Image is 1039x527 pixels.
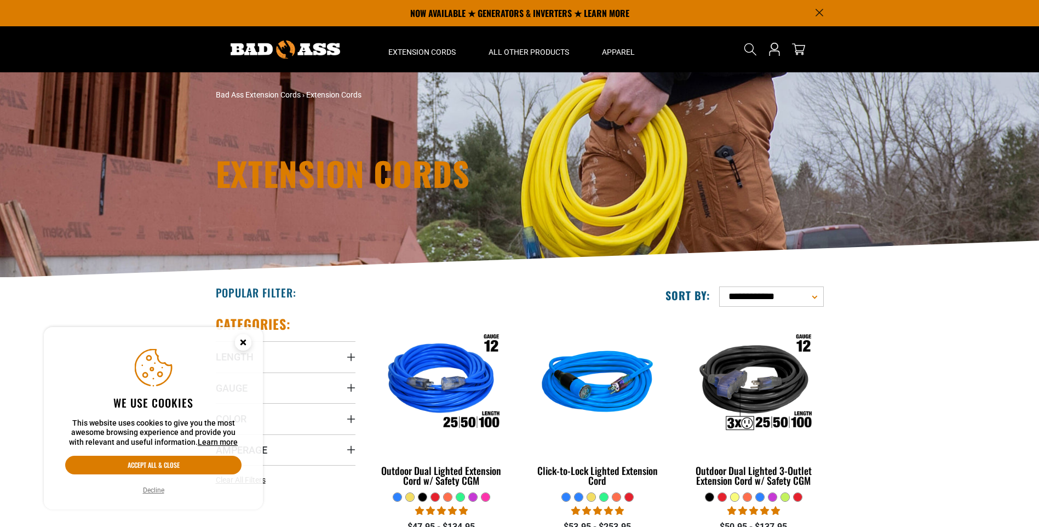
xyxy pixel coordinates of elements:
[602,47,635,57] span: Apparel
[44,327,263,510] aside: Cookie Consent
[216,157,616,190] h1: Extension Cords
[216,90,301,99] a: Bad Ass Extension Cords
[65,419,242,448] p: This website uses cookies to give you the most awesome browsing experience and provide you with r...
[140,485,168,496] button: Decline
[527,316,667,492] a: blue Click-to-Lock Lighted Extension Cord
[216,373,355,403] summary: Gauge
[198,438,238,446] a: Learn more
[472,26,585,72] summary: All Other Products
[216,89,616,101] nav: breadcrumbs
[216,434,355,465] summary: Amperage
[216,403,355,434] summary: Color
[727,506,780,516] span: 4.80 stars
[216,316,291,333] h2: Categories:
[372,466,512,485] div: Outdoor Dual Lighted Extension Cord w/ Safety CGM
[685,321,823,447] img: Outdoor Dual Lighted 3-Outlet Extension Cord w/ Safety CGM
[742,41,759,58] summary: Search
[415,506,468,516] span: 4.81 stars
[372,316,512,492] a: Outdoor Dual Lighted Extension Cord w/ Safety CGM Outdoor Dual Lighted Extension Cord w/ Safety CGM
[585,26,651,72] summary: Apparel
[529,321,667,447] img: blue
[665,288,710,302] label: Sort by:
[216,285,296,300] h2: Popular Filter:
[65,456,242,474] button: Accept all & close
[372,26,472,72] summary: Extension Cords
[302,90,305,99] span: ›
[231,41,340,59] img: Bad Ass Extension Cords
[216,341,355,372] summary: Length
[306,90,361,99] span: Extension Cords
[489,47,569,57] span: All Other Products
[372,321,510,447] img: Outdoor Dual Lighted Extension Cord w/ Safety CGM
[65,396,242,410] h2: We use cookies
[684,316,823,492] a: Outdoor Dual Lighted 3-Outlet Extension Cord w/ Safety CGM Outdoor Dual Lighted 3-Outlet Extensio...
[527,466,667,485] div: Click-to-Lock Lighted Extension Cord
[684,466,823,485] div: Outdoor Dual Lighted 3-Outlet Extension Cord w/ Safety CGM
[388,47,456,57] span: Extension Cords
[571,506,624,516] span: 4.87 stars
